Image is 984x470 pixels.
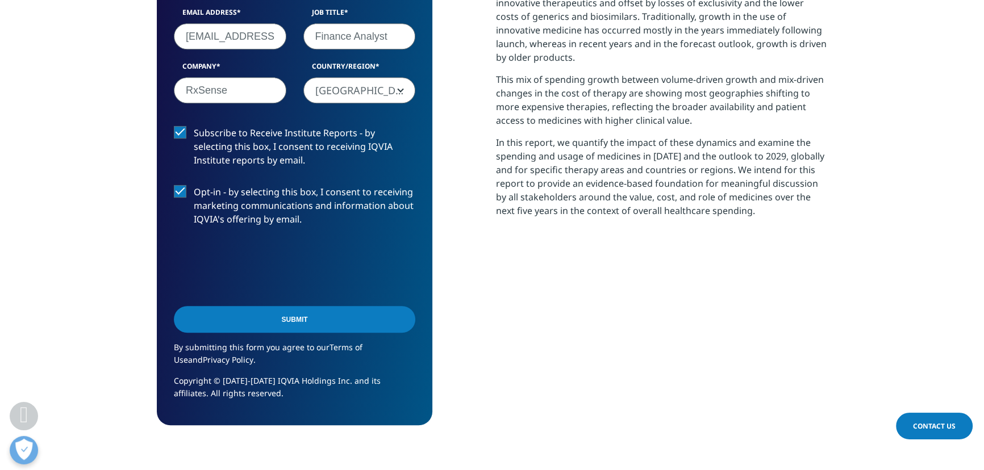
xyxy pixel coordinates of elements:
[174,244,347,288] iframe: reCAPTCHA
[174,126,415,173] label: Subscribe to Receive Institute Reports - by selecting this box, I consent to receiving IQVIA Inst...
[303,61,416,77] label: Country/Region
[203,354,253,365] a: Privacy Policy
[174,61,286,77] label: Company
[303,77,416,103] span: United States
[174,306,415,333] input: Submit
[174,375,415,408] p: Copyright © [DATE]-[DATE] IQVIA Holdings Inc. and its affiliates. All rights reserved.
[174,185,415,232] label: Opt-in - by selecting this box, I consent to receiving marketing communications and information a...
[913,421,956,431] span: Contact Us
[174,7,286,23] label: Email Address
[496,136,827,226] p: In this report, we quantify the impact of these dynamics and examine the spending and usage of me...
[303,7,416,23] label: Job Title
[496,73,827,136] p: This mix of spending growth between volume-driven growth and mix-driven changes in the cost of th...
[10,436,38,464] button: Open Preferences
[896,413,973,439] a: Contact Us
[304,78,415,104] span: United States
[174,341,415,375] p: By submitting this form you agree to our and .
